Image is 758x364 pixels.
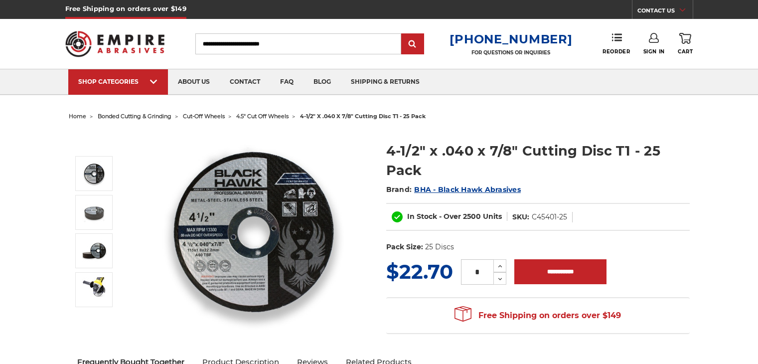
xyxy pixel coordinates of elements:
[463,212,481,221] span: 2500
[270,69,303,95] a: faq
[425,242,454,252] dd: 25 Discs
[603,33,630,54] a: Reorder
[78,78,158,85] div: SHOP CATEGORIES
[403,34,423,54] input: Submit
[341,69,430,95] a: shipping & returns
[386,141,690,180] h1: 4-1/2" x .040 x 7/8" Cutting Disc T1 - 25 Pack
[82,277,107,302] img: Ultra-thin 4.5-inch metal cut-off disc T1 on angle grinder for precision metal cutting.
[183,113,225,120] a: cut-off wheels
[678,33,693,55] a: Cart
[98,113,171,120] a: bonded cutting & grinding
[236,113,289,120] a: 4.5" cut off wheels
[386,242,423,252] dt: Pack Size:
[386,259,453,284] span: $22.70
[168,69,220,95] a: about us
[439,212,461,221] span: - Over
[303,69,341,95] a: blog
[65,24,165,63] img: Empire Abrasives
[512,212,529,222] dt: SKU:
[483,212,502,221] span: Units
[450,32,572,46] a: [PHONE_NUMBER]
[82,238,107,263] img: 4.5" x .040" cutting wheel for metal and stainless steel
[637,5,693,19] a: CONTACT US
[450,49,572,56] p: FOR QUESTIONS OR INQUIRIES
[414,185,521,194] a: BHA - Black Hawk Abrasives
[300,113,426,120] span: 4-1/2" x .040 x 7/8" cutting disc t1 - 25 pack
[82,161,107,186] img: 4-1/2" super thin cut off wheel for fast metal cutting and minimal kerf
[603,48,630,55] span: Reorder
[69,113,86,120] a: home
[154,131,353,330] img: 4-1/2" super thin cut off wheel for fast metal cutting and minimal kerf
[386,185,412,194] span: Brand:
[678,48,693,55] span: Cart
[532,212,567,222] dd: C45401-25
[220,69,270,95] a: contact
[643,48,665,55] span: Sign In
[82,200,107,225] img: BHA 25 pack of type 1 flat cut off wheels, 4.5 inch diameter
[407,212,437,221] span: In Stock
[455,306,621,326] span: Free Shipping on orders over $149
